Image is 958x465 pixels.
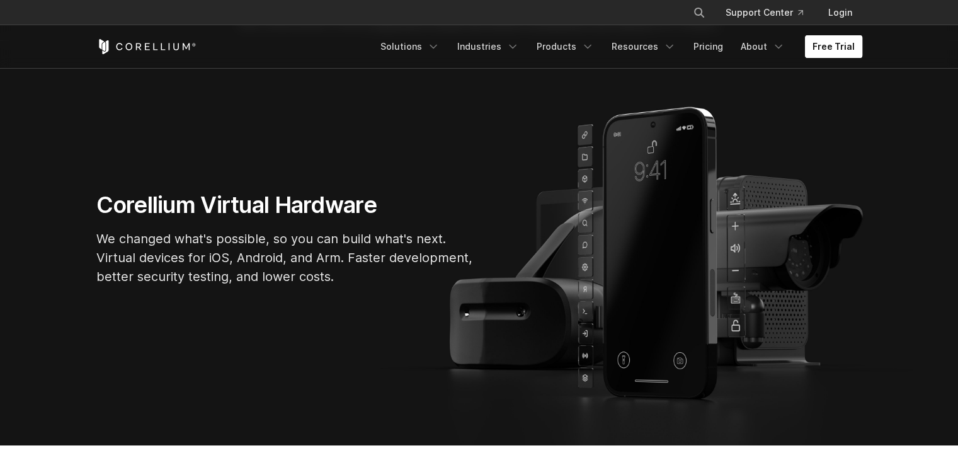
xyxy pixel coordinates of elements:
[529,35,602,58] a: Products
[450,35,527,58] a: Industries
[818,1,862,24] a: Login
[96,191,474,219] h1: Corellium Virtual Hardware
[96,229,474,286] p: We changed what's possible, so you can build what's next. Virtual devices for iOS, Android, and A...
[805,35,862,58] a: Free Trial
[678,1,862,24] div: Navigation Menu
[688,1,710,24] button: Search
[604,35,683,58] a: Resources
[686,35,731,58] a: Pricing
[373,35,862,58] div: Navigation Menu
[733,35,792,58] a: About
[96,39,197,54] a: Corellium Home
[716,1,813,24] a: Support Center
[373,35,447,58] a: Solutions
